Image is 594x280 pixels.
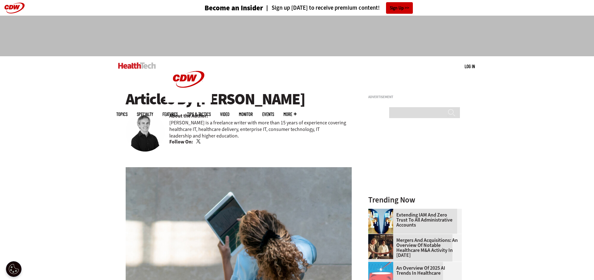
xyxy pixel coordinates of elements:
[6,261,22,277] button: Open Preferences
[165,56,212,102] img: Home
[165,97,212,104] a: CDW
[368,212,458,227] a: Extending IAM and Zero Trust to All Administrative Accounts
[181,4,263,12] a: Become an Insider
[6,261,22,277] div: Cookie Settings
[368,101,462,179] iframe: advertisement
[118,62,156,69] img: Home
[220,112,229,117] a: Video
[368,234,393,259] img: business leaders shake hands in conference room
[465,63,475,70] div: User menu
[368,209,393,234] img: abstract image of woman with pixelated face
[386,2,413,14] a: Sign Up
[368,262,396,267] a: illustration of computer chip being put inside head with waves
[169,138,193,145] b: Follow On:
[368,238,458,258] a: Mergers and Acquisitions: An Overview of Notable Healthcare M&A Activity in [DATE]
[263,5,380,11] a: Sign up [DATE] to receive premium content!
[368,266,458,276] a: An Overview of 2025 AI Trends in Healthcare
[239,112,253,117] a: MonITor
[262,112,274,117] a: Events
[196,139,202,144] a: Twitter
[283,112,297,117] span: More
[126,112,165,152] img: Brian Eastwood
[368,234,396,239] a: business leaders shake hands in conference room
[116,112,128,117] span: Topics
[465,63,475,69] a: Log in
[169,119,352,139] p: [PERSON_NAME] is a freelance writer with more than 15 years of experience covering healthcare IT,...
[162,112,178,117] a: Features
[187,112,211,117] a: Tips & Tactics
[184,22,411,50] iframe: advertisement
[137,112,153,117] span: Specialty
[205,4,263,12] h3: Become an Insider
[368,196,462,204] h3: Trending Now
[368,209,396,214] a: abstract image of woman with pixelated face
